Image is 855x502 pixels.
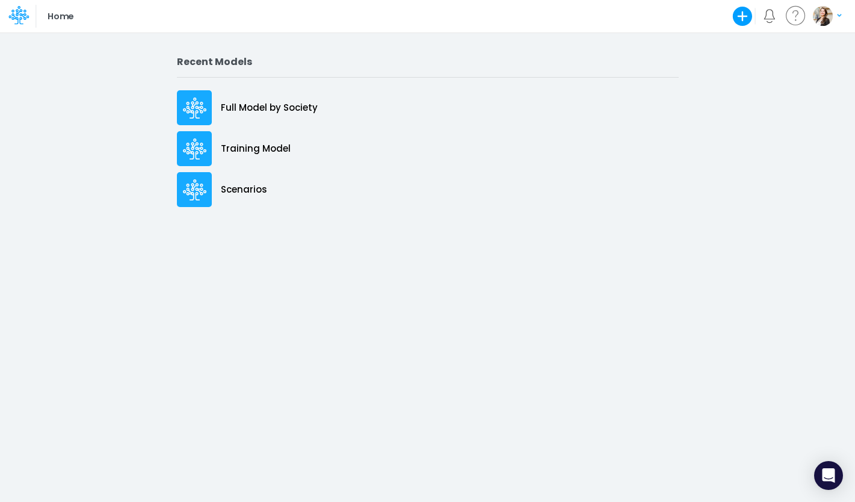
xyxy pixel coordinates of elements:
[177,56,679,67] h2: Recent Models
[177,128,679,169] a: Training Model
[48,10,73,23] p: Home
[177,169,679,210] a: Scenarios
[221,142,291,156] p: Training Model
[762,9,776,23] a: Notifications
[221,101,318,115] p: Full Model by Society
[221,183,267,197] p: Scenarios
[814,461,843,490] div: Open Intercom Messenger
[177,87,679,128] a: Full Model by Society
